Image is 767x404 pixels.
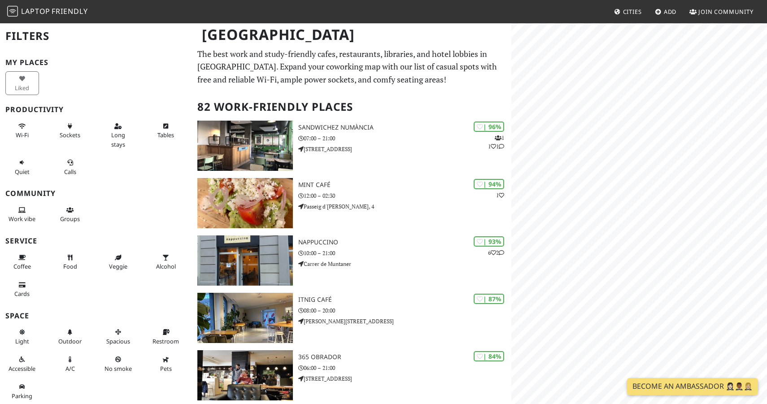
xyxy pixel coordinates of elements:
span: Air conditioned [65,365,75,373]
span: Long stays [111,131,125,148]
img: LaptopFriendly [7,6,18,17]
a: LaptopFriendly LaptopFriendly [7,4,88,20]
span: Alcohol [156,262,176,270]
h3: Productivity [5,105,187,114]
p: [STREET_ADDRESS] [298,145,511,153]
button: Veggie [101,250,135,274]
a: Itnig Café | 87% Itnig Café 08:00 – 20:00 [PERSON_NAME][STREET_ADDRESS] [192,293,512,343]
button: Sockets [53,119,87,143]
button: Cards [5,278,39,301]
span: Smoke free [105,365,132,373]
a: Mint Café | 94% 1 Mint Café 12:00 – 02:30 Passeig d'[PERSON_NAME], 4 [192,178,512,228]
p: Carrer de Muntaner [298,260,511,268]
h3: Nappuccino [298,239,511,246]
a: Join Community [686,4,757,20]
a: Cities [610,4,645,20]
img: 365 Obrador [197,350,293,400]
button: Coffee [5,250,39,274]
a: SandwiChez Numància | 96% 111 SandwiChez Numància 07:00 – 21:00 [STREET_ADDRESS] [192,121,512,171]
button: A/C [53,352,87,376]
a: Nappuccino | 93% 62 Nappuccino 10:00 – 21:00 Carrer de Muntaner [192,235,512,286]
p: 12:00 – 02:30 [298,191,511,200]
h2: Filters [5,22,187,50]
button: Food [53,250,87,274]
button: No smoke [101,352,135,376]
span: People working [9,215,35,223]
button: Tables [149,119,183,143]
span: Add [664,8,677,16]
span: Friendly [52,6,87,16]
button: Light [5,325,39,348]
p: 10:00 – 21:00 [298,249,511,257]
span: Restroom [153,337,179,345]
span: Spacious [106,337,130,345]
h1: [GEOGRAPHIC_DATA] [195,22,510,47]
h3: 365 Obrador [298,353,511,361]
button: Accessible [5,352,39,376]
img: Mint Café [197,178,293,228]
span: Food [63,262,77,270]
button: Long stays [101,119,135,152]
div: | 94% [474,179,504,189]
span: Credit cards [14,290,30,298]
img: Nappuccino [197,235,293,286]
button: Quiet [5,155,39,179]
span: Laptop [21,6,50,16]
p: The best work and study-friendly cafes, restaurants, libraries, and hotel lobbies in [GEOGRAPHIC_... [197,48,506,86]
button: Wi-Fi [5,119,39,143]
span: Coffee [13,262,31,270]
h3: Community [5,189,187,198]
h3: Itnig Café [298,296,511,304]
p: 6 2 [488,248,504,257]
h3: Service [5,237,187,245]
button: Spacious [101,325,135,348]
button: Groups [53,203,87,226]
h2: 82 Work-Friendly Places [197,93,506,121]
button: Pets [149,352,183,376]
p: Passeig d'[PERSON_NAME], 4 [298,202,511,211]
a: Become an Ambassador 🤵🏻‍♀️🤵🏾‍♂️🤵🏼‍♀️ [627,378,758,395]
p: 07:00 – 21:00 [298,134,511,143]
span: Quiet [15,168,30,176]
span: Cities [623,8,642,16]
div: | 96% [474,122,504,132]
h3: SandwiChez Numància [298,124,511,131]
div: | 87% [474,294,504,304]
p: [STREET_ADDRESS] [298,374,511,383]
h3: Space [5,312,187,320]
p: 08:00 – 20:00 [298,306,511,315]
p: 1 1 1 [488,134,504,151]
img: Itnig Café [197,293,293,343]
h3: Mint Café [298,181,511,189]
button: Restroom [149,325,183,348]
p: 1 [496,191,504,200]
span: Natural light [15,337,29,345]
button: Work vibe [5,203,39,226]
div: | 84% [474,351,504,361]
span: Video/audio calls [64,168,76,176]
button: Parking [5,379,39,403]
span: Outdoor area [58,337,82,345]
span: Stable Wi-Fi [16,131,29,139]
p: [PERSON_NAME][STREET_ADDRESS] [298,317,511,326]
p: 06:00 – 21:00 [298,364,511,372]
span: Accessible [9,365,35,373]
span: Power sockets [60,131,80,139]
button: Alcohol [149,250,183,274]
div: | 93% [474,236,504,247]
button: Outdoor [53,325,87,348]
span: Veggie [109,262,127,270]
span: Join Community [698,8,754,16]
img: SandwiChez Numància [197,121,293,171]
a: 365 Obrador | 84% 365 Obrador 06:00 – 21:00 [STREET_ADDRESS] [192,350,512,400]
span: Pet friendly [160,365,172,373]
span: Group tables [60,215,80,223]
h3: My Places [5,58,187,67]
a: Add [651,4,680,20]
button: Calls [53,155,87,179]
span: Parking [12,392,32,400]
span: Work-friendly tables [157,131,174,139]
